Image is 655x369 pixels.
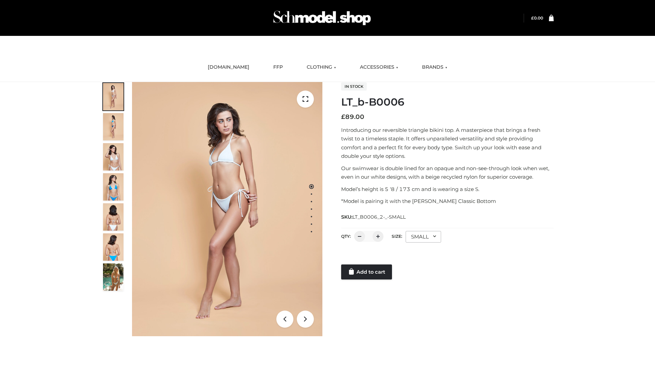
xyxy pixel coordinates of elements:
[531,15,534,20] span: £
[531,15,543,20] a: £0.00
[341,126,554,161] p: Introducing our reversible triangle bikini top. A masterpiece that brings a fresh twist to a time...
[355,60,403,75] a: ACCESSORIES
[352,214,406,220] span: LT_B0006_2-_-SMALL
[531,15,543,20] bdi: 0.00
[203,60,254,75] a: [DOMAIN_NAME]
[341,113,364,121] bdi: 89.00
[103,143,123,170] img: ArielClassicBikiniTop_CloudNine_AzureSky_OW114ECO_3-scaled.jpg
[103,113,123,140] img: ArielClassicBikiniTop_CloudNine_AzureSky_OW114ECO_2-scaled.jpg
[271,4,373,31] img: Schmodel Admin 964
[341,82,367,91] span: In stock
[268,60,288,75] a: FFP
[103,173,123,201] img: ArielClassicBikiniTop_CloudNine_AzureSky_OW114ECO_4-scaled.jpg
[341,213,406,221] span: SKU:
[406,231,441,243] div: SMALL
[132,82,322,336] img: ArielClassicBikiniTop_CloudNine_AzureSky_OW114ECO_1
[341,96,554,108] h1: LT_b-B0006
[417,60,452,75] a: BRANDS
[341,197,554,206] p: *Model is pairing it with the [PERSON_NAME] Classic Bottom
[103,233,123,261] img: ArielClassicBikiniTop_CloudNine_AzureSky_OW114ECO_8-scaled.jpg
[341,164,554,181] p: Our swimwear is double lined for an opaque and non-see-through look when wet, even in our white d...
[302,60,341,75] a: CLOTHING
[341,234,351,239] label: QTY:
[341,185,554,194] p: Model’s height is 5 ‘8 / 173 cm and is wearing a size S.
[392,234,402,239] label: Size:
[341,113,345,121] span: £
[103,263,123,291] img: Arieltop_CloudNine_AzureSky2.jpg
[103,203,123,231] img: ArielClassicBikiniTop_CloudNine_AzureSky_OW114ECO_7-scaled.jpg
[341,264,392,279] a: Add to cart
[103,83,123,110] img: ArielClassicBikiniTop_CloudNine_AzureSky_OW114ECO_1-scaled.jpg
